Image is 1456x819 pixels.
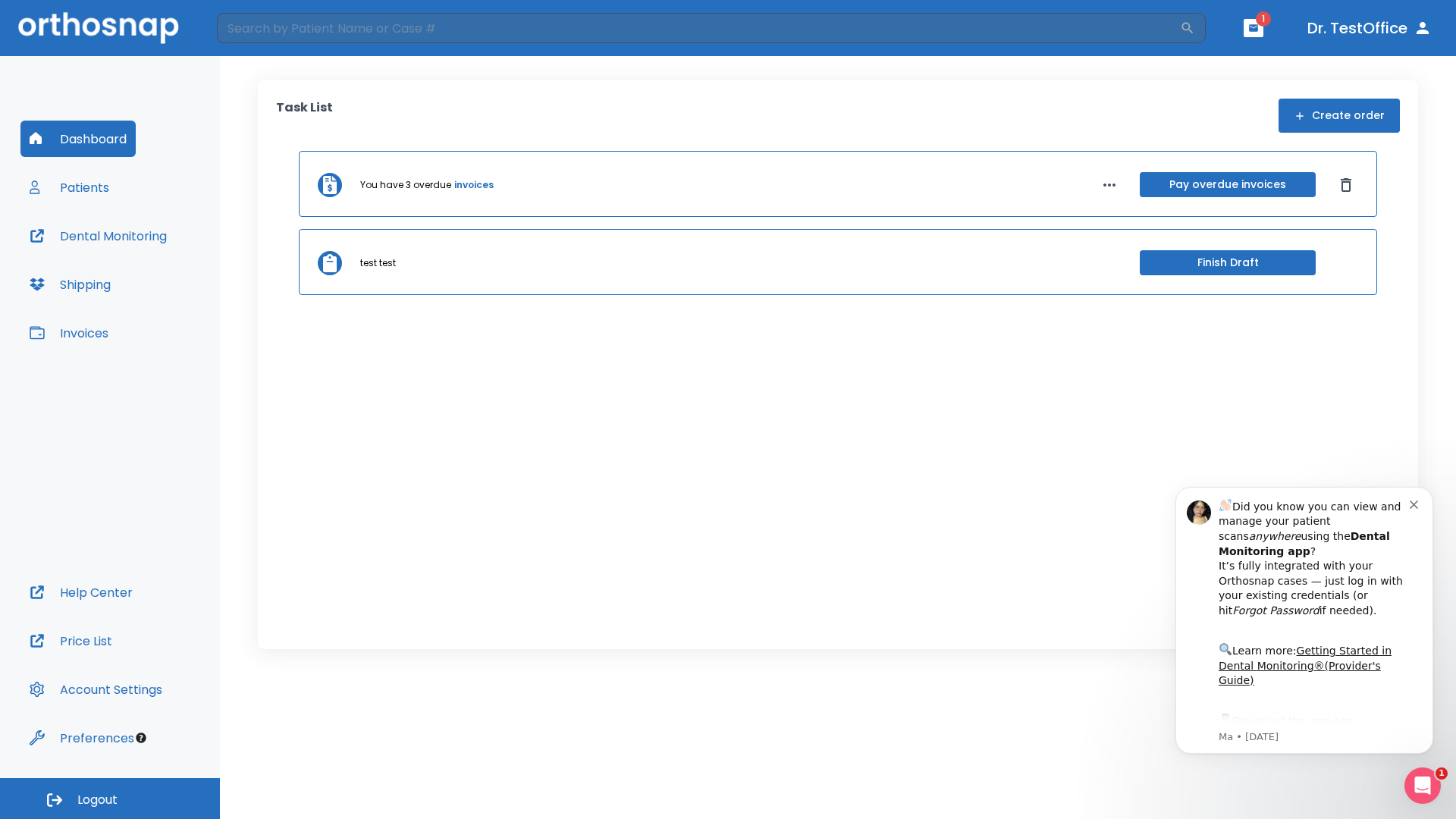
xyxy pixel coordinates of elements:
[1256,11,1271,27] span: 1
[20,623,121,659] button: Price List
[1301,14,1438,42] button: Dr. TestOffice
[1436,767,1448,780] span: 1
[66,247,257,325] div: Download the app: | ​ Let us know if you need help getting started!
[20,169,118,206] button: Patients
[1279,99,1400,133] button: Create order
[66,251,201,278] a: App Store
[20,218,176,254] button: Dental Monitoring
[217,13,1180,43] input: Search by Patient Name or Case #
[77,792,118,808] span: Logout
[20,574,142,610] button: Help Center
[1140,172,1316,197] button: Pay overdue invoices
[134,731,148,745] div: Tooltip anchor
[20,266,120,303] button: Shipping
[20,720,143,756] button: Preferences
[360,256,396,270] p: test test
[276,99,333,133] p: Task List
[1153,464,1456,778] iframe: Intercom notifications message
[257,33,269,45] button: Dismiss notification
[20,671,171,708] button: Account Settings
[20,121,136,157] button: Dashboard
[1404,767,1441,804] iframe: Intercom live chat
[20,315,118,351] button: Invoices
[454,178,494,192] a: invoices
[18,12,179,43] img: Orthosnap
[1140,250,1316,275] button: Finish Draft
[360,178,451,192] p: You have 3 overdue
[1334,173,1358,197] button: Dismiss
[66,266,257,280] p: Message from Ma, sent 3w ago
